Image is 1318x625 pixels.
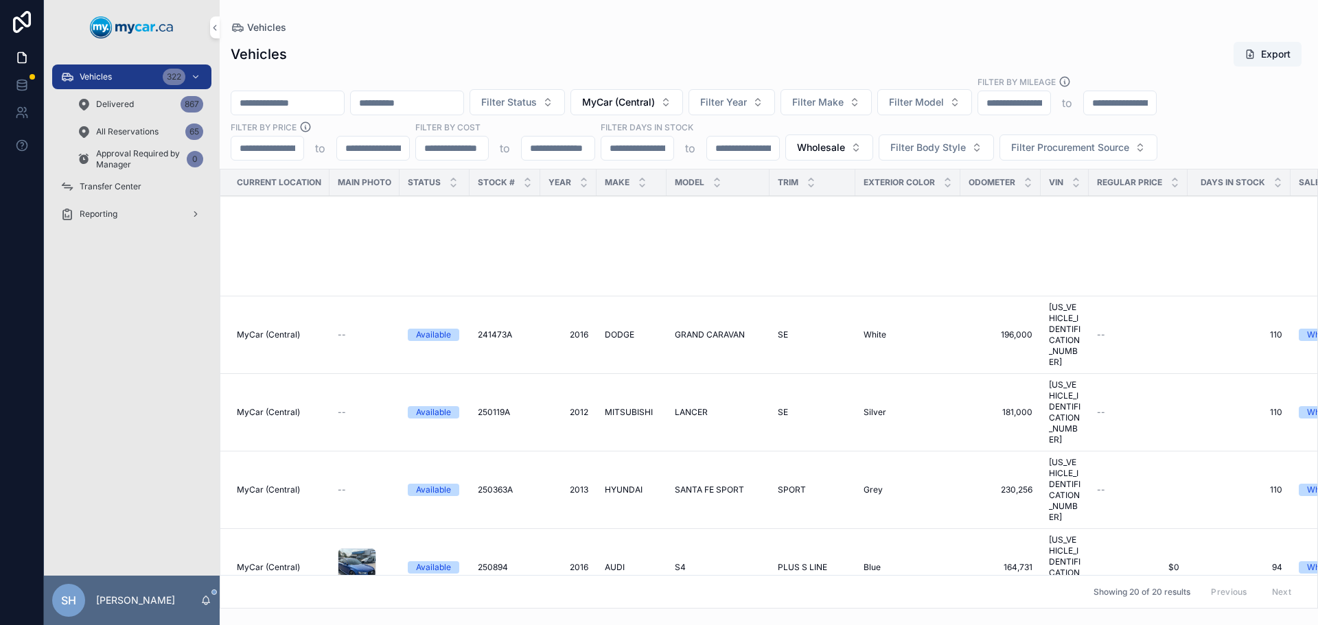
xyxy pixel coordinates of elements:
a: -- [338,329,391,340]
a: White [864,329,952,340]
span: Vehicles [247,21,286,34]
a: Grey [864,484,952,495]
a: -- [1097,484,1179,495]
button: Select Button [879,134,994,161]
span: -- [1097,484,1105,495]
a: Available [408,561,461,574]
button: Select Button [785,134,873,161]
span: Grey [864,484,883,495]
span: MyCar (Central) [237,562,300,573]
a: AUDI [605,562,658,573]
a: MyCar (Central) [237,562,321,573]
a: -- [1097,407,1179,418]
div: Available [416,406,451,418]
span: Odometer [969,177,1015,188]
span: Reporting [80,209,117,220]
span: [US_VEHICLE_IDENTIFICATION_NUMBER] [1049,379,1080,445]
span: Approval Required by Manager [96,148,181,170]
div: Available [416,561,451,574]
a: Approval Required by Manager0 [69,147,211,172]
span: 230,256 [969,484,1032,495]
span: Make [605,177,629,188]
a: 110 [1196,407,1282,418]
span: MyCar (Central) [237,484,300,495]
div: Available [416,329,451,341]
a: SPORT [778,484,847,495]
a: SE [778,329,847,340]
span: Filter Model [889,95,944,109]
span: Status [408,177,441,188]
a: Reporting [52,202,211,226]
span: Days In Stock [1201,177,1265,188]
p: to [685,140,695,156]
a: MyCar (Central) [237,484,321,495]
a: 181,000 [969,407,1032,418]
p: [PERSON_NAME] [96,593,175,607]
span: [US_VEHICLE_IDENTIFICATION_NUMBER] [1049,457,1080,523]
span: Filter Status [481,95,537,109]
a: MyCar (Central) [237,407,321,418]
span: GRAND CARAVAN [675,329,745,340]
label: Filter By Mileage [978,75,1056,88]
span: Filter Year [700,95,747,109]
span: Current Location [237,177,321,188]
span: Blue [864,562,881,573]
span: LANCER [675,407,708,418]
a: 110 [1196,484,1282,495]
span: Wholesale [797,141,845,154]
span: 241473A [478,329,512,340]
span: Filter Procurement Source [1011,141,1129,154]
a: 2012 [548,407,588,418]
span: PLUS S LINE [778,562,827,573]
span: MITSUBISHI [605,407,653,418]
span: HYUNDAI [605,484,643,495]
a: Vehicles322 [52,64,211,89]
a: Blue [864,562,952,573]
span: Stock # [478,177,515,188]
a: All Reservations65 [69,119,211,144]
a: -- [338,484,391,495]
a: Available [408,406,461,418]
a: Transfer Center [52,174,211,199]
a: $0 [1097,562,1179,573]
a: 94 [1196,562,1282,573]
span: Transfer Center [80,181,141,192]
label: FILTER BY COST [415,121,481,133]
span: Vehicles [80,71,112,82]
span: DODGE [605,329,634,340]
span: -- [1097,407,1105,418]
button: Select Button [689,89,775,115]
a: 2013 [548,484,588,495]
span: SPORT [778,484,806,495]
span: Model [675,177,704,188]
a: Available [408,329,461,341]
span: S4 [675,562,686,573]
a: Delivered867 [69,92,211,117]
span: Exterior Color [864,177,935,188]
a: HYUNDAI [605,484,658,495]
a: 196,000 [969,329,1032,340]
h1: Vehicles [231,45,287,64]
div: scrollable content [44,55,220,244]
a: Vehicles [231,21,286,34]
span: Filter Body Style [890,141,966,154]
span: Delivered [96,99,134,110]
span: Year [548,177,571,188]
div: 65 [185,123,203,140]
a: MITSUBISHI [605,407,658,418]
span: -- [338,484,346,495]
span: White [864,329,886,340]
a: SE [778,407,847,418]
a: Available [408,484,461,496]
span: Main Photo [338,177,391,188]
a: DODGE [605,329,658,340]
span: SE [778,407,788,418]
a: 164,731 [969,562,1032,573]
img: App logo [90,16,174,38]
span: -- [338,329,346,340]
span: Silver [864,407,886,418]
